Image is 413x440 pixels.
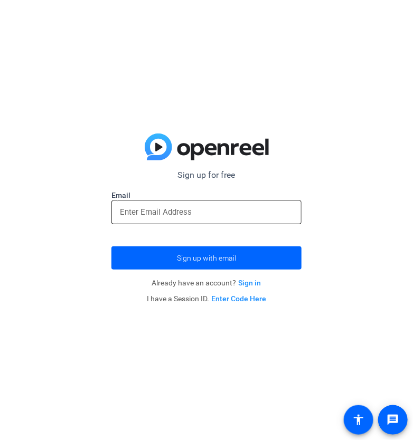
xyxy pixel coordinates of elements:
[111,169,302,181] p: Sign up for free
[120,206,293,218] input: Enter Email Address
[211,294,266,303] a: Enter Code Here
[239,279,261,287] a: Sign in
[145,133,269,161] img: blue-gradient.svg
[387,414,399,426] mat-icon: message
[352,414,365,426] mat-icon: accessibility
[147,294,266,303] span: I have a Session ID.
[111,246,302,270] button: Sign up with email
[152,279,261,287] span: Already have an account?
[111,190,302,200] label: Email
